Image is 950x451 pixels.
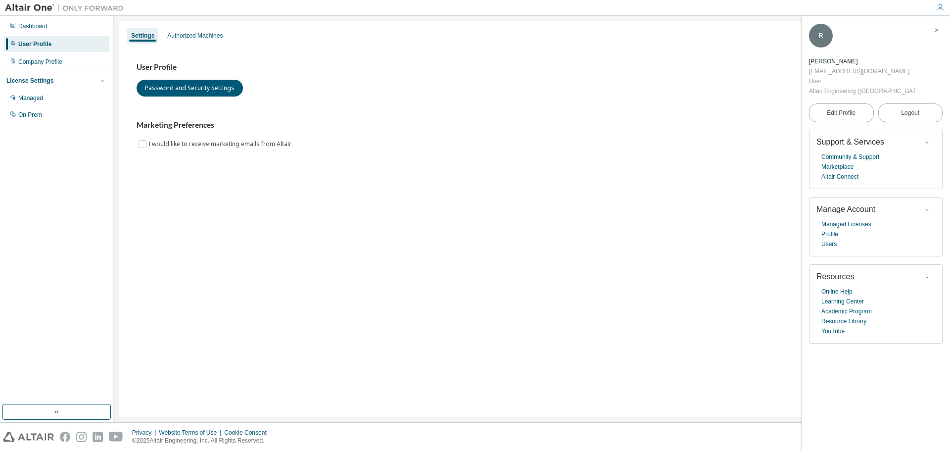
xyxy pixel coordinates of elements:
[901,108,919,118] span: Logout
[809,103,874,122] a: Edit Profile
[816,205,875,213] span: Manage Account
[159,429,224,437] div: Website Terms of Use
[878,103,943,122] button: Logout
[821,297,864,306] a: Learning Center
[3,432,54,442] img: altair_logo.svg
[109,432,123,442] img: youtube.svg
[809,76,916,86] div: User
[821,172,858,182] a: Altair Connect
[819,32,823,39] span: R
[93,432,103,442] img: linkedin.svg
[18,58,62,66] div: Company Profile
[827,109,855,117] span: Edit Profile
[6,77,53,85] div: License Settings
[137,80,243,97] button: Password and Security Settings
[821,162,854,172] a: Marketplace
[821,229,838,239] a: Profile
[821,219,871,229] a: Managed Licenses
[137,120,927,130] h3: Marketing Preferences
[18,22,47,30] div: Dashboard
[809,86,916,96] div: Altair Engineering ([GEOGRAPHIC_DATA]), Ltd.
[821,152,879,162] a: Community & Support
[224,429,272,437] div: Cookie Consent
[60,432,70,442] img: facebook.svg
[18,40,51,48] div: User Profile
[809,56,916,66] div: Rob Ford
[167,32,223,40] div: Authorized Machines
[131,32,154,40] div: Settings
[137,62,927,72] h3: User Profile
[76,432,87,442] img: instagram.svg
[809,66,916,76] div: [EMAIL_ADDRESS][DOMAIN_NAME]
[132,429,159,437] div: Privacy
[816,272,854,281] span: Resources
[821,326,845,336] a: YouTube
[821,316,866,326] a: Resource Library
[821,239,837,249] a: Users
[148,138,293,150] label: I would like to receive marketing emails from Altair
[821,287,853,297] a: Online Help
[18,94,43,102] div: Managed
[132,437,273,445] p: © 2025 Altair Engineering, Inc. All Rights Reserved.
[816,138,884,146] span: Support & Services
[821,306,872,316] a: Academic Program
[5,3,129,13] img: Altair One
[18,111,42,119] div: On Prem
